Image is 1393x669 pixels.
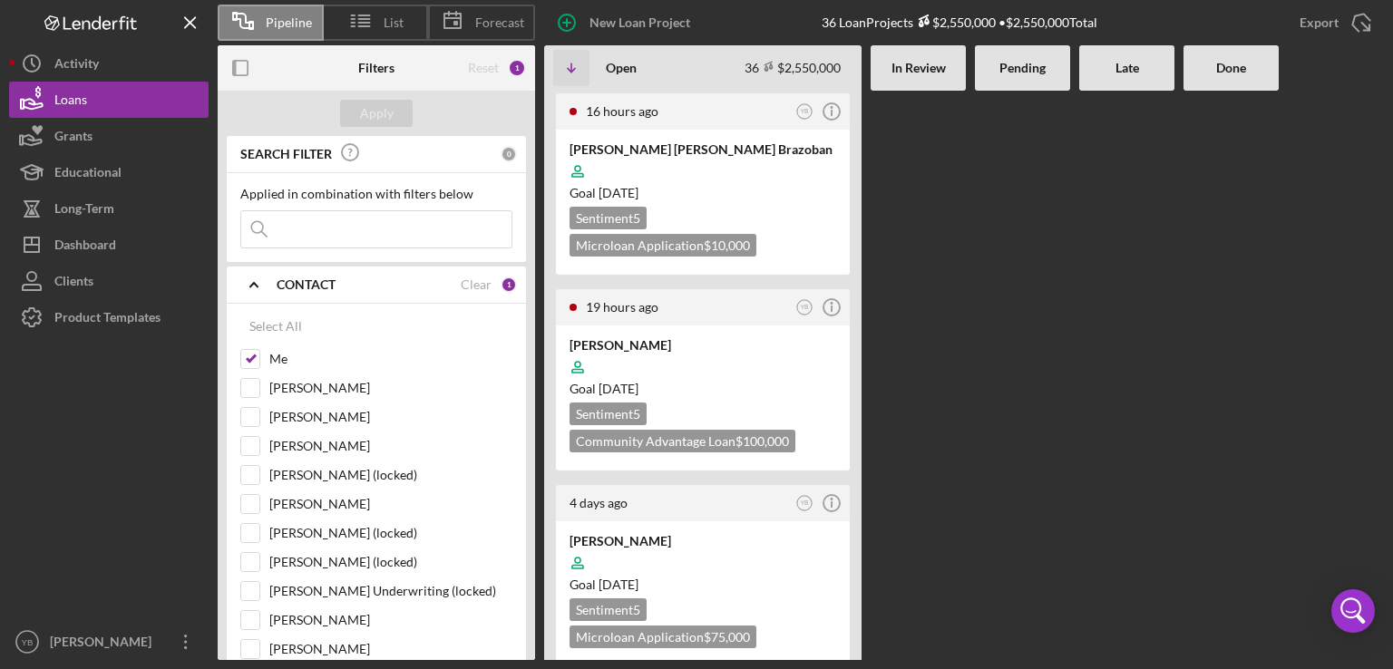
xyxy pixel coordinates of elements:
[269,524,512,542] label: [PERSON_NAME] (locked)
[240,308,311,344] button: Select All
[570,577,638,592] span: Goal
[269,350,512,368] label: Me
[468,61,499,75] div: Reset
[269,553,512,571] label: [PERSON_NAME] (locked)
[544,5,708,41] button: New Loan Project
[277,277,336,292] b: CONTACT
[54,299,161,340] div: Product Templates
[240,147,332,161] b: SEARCH FILTER
[1300,5,1339,41] div: Export
[240,187,512,201] div: Applied in combination with filters below
[570,402,647,425] div: Sentiment 5
[570,207,647,229] div: Sentiment 5
[793,296,817,320] button: YB
[599,185,638,200] time: 10/10/2025
[793,100,817,124] button: YB
[360,100,394,127] div: Apply
[508,59,526,77] div: 1
[45,624,163,664] div: [PERSON_NAME]
[475,15,524,30] span: Forecast
[54,227,116,267] div: Dashboard
[570,532,836,550] div: [PERSON_NAME]
[801,499,809,506] text: YB
[54,45,99,86] div: Activity
[999,61,1046,75] b: Pending
[1115,61,1139,75] b: Late
[570,495,628,510] time: 2025-08-23 15:31
[801,108,809,114] text: YB
[269,640,512,658] label: [PERSON_NAME]
[9,263,209,299] button: Clients
[266,15,312,30] span: Pipeline
[501,276,517,293] div: 1
[269,379,512,397] label: [PERSON_NAME]
[570,598,647,621] div: Sentiment 5
[553,286,852,473] a: 19 hours agoYB[PERSON_NAME]Goal [DATE]Sentiment5Community Advantage Loan$100,000
[269,611,512,629] label: [PERSON_NAME]
[501,146,517,162] div: 0
[9,227,209,263] button: Dashboard
[891,61,946,75] b: In Review
[9,154,209,190] button: Educational
[801,304,809,310] text: YB
[586,299,658,315] time: 2025-08-26 17:15
[793,491,817,516] button: YB
[570,336,836,354] div: [PERSON_NAME]
[269,437,512,455] label: [PERSON_NAME]
[1281,5,1384,41] button: Export
[9,299,209,335] button: Product Templates
[553,482,852,669] a: 4 days agoYB[PERSON_NAME]Goal [DATE]Sentiment5Microloan Application$75,000
[913,15,996,30] div: $2,550,000
[589,5,690,41] div: New Loan Project
[822,15,1097,30] div: 36 Loan Projects • $2,550,000 Total
[54,190,114,231] div: Long-Term
[249,308,302,344] div: Select All
[384,15,404,30] span: List
[570,430,795,452] div: Community Advantage Loan $100,000
[570,185,638,200] span: Goal
[599,381,638,396] time: 11/04/2025
[570,234,756,257] div: Microloan Application $10,000
[54,118,93,159] div: Grants
[269,408,512,426] label: [PERSON_NAME]
[340,100,413,127] button: Apply
[54,263,93,304] div: Clients
[358,61,395,75] b: Filters
[1216,61,1246,75] b: Done
[54,154,122,195] div: Educational
[9,45,209,82] button: Activity
[9,82,209,118] button: Loans
[745,60,841,75] div: 36 $2,550,000
[570,381,638,396] span: Goal
[9,190,209,227] button: Long-Term
[586,103,658,119] time: 2025-08-26 20:36
[570,625,756,648] div: Microloan Application $75,000
[606,61,637,75] b: Open
[1331,589,1375,633] div: Open Intercom Messenger
[553,91,852,277] a: 16 hours agoYB[PERSON_NAME] [PERSON_NAME] BrazobanGoal [DATE]Sentiment5Microloan Application$10,000
[269,466,512,484] label: [PERSON_NAME] (locked)
[269,495,512,513] label: [PERSON_NAME]
[22,637,34,647] text: YB
[461,277,492,292] div: Clear
[54,82,87,122] div: Loans
[9,118,209,154] button: Grants
[9,624,209,660] button: YB[PERSON_NAME]
[570,141,836,159] div: [PERSON_NAME] [PERSON_NAME] Brazoban
[599,577,638,592] time: 10/18/2025
[269,582,512,600] label: [PERSON_NAME] Underwriting (locked)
